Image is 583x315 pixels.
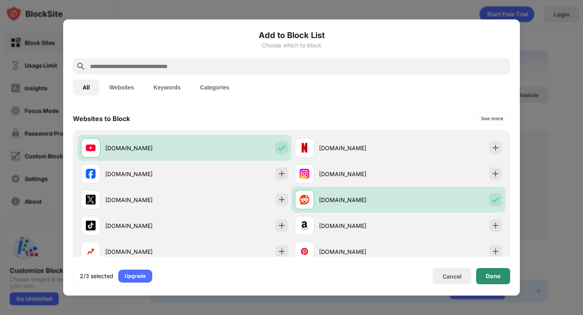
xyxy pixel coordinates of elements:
div: See more [481,115,503,123]
div: [DOMAIN_NAME] [319,144,398,152]
img: favicons [300,247,309,256]
img: favicons [86,143,96,153]
div: [DOMAIN_NAME] [105,221,185,230]
div: [DOMAIN_NAME] [105,247,185,256]
div: Websites to Block [73,115,130,123]
div: [DOMAIN_NAME] [105,170,185,178]
img: favicons [300,221,309,230]
div: Cancel [443,273,462,280]
div: [DOMAIN_NAME] [105,196,185,204]
div: [DOMAIN_NAME] [319,247,398,256]
img: favicons [300,143,309,153]
div: [DOMAIN_NAME] [319,170,398,178]
img: favicons [86,247,96,256]
img: search.svg [76,62,86,71]
div: 2/3 selected [80,272,113,280]
img: favicons [300,169,309,179]
img: favicons [86,221,96,230]
img: favicons [86,169,96,179]
div: Done [486,273,500,279]
img: favicons [300,195,309,204]
div: [DOMAIN_NAME] [105,144,185,152]
button: Categories [190,79,239,96]
button: Websites [100,79,144,96]
h6: Add to Block List [73,29,510,41]
div: Upgrade [125,272,146,280]
img: favicons [86,195,96,204]
button: All [73,79,100,96]
div: Choose which to block [73,42,510,49]
button: Keywords [144,79,190,96]
div: [DOMAIN_NAME] [319,196,398,204]
div: [DOMAIN_NAME] [319,221,398,230]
